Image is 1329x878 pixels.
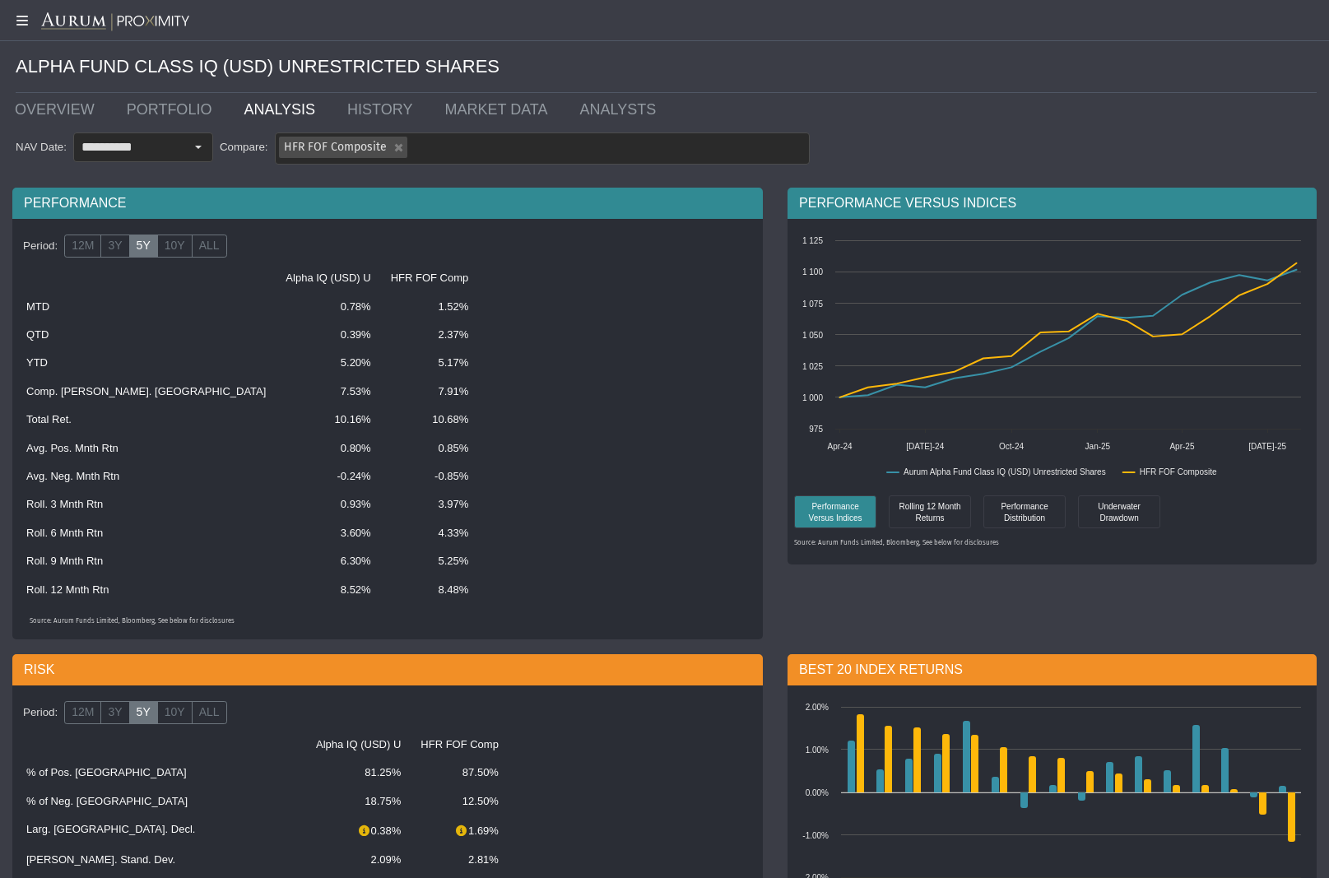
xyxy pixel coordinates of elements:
[802,300,823,309] text: 1 075
[381,264,479,292] td: HFR FOF Comp
[306,787,411,815] td: 18.75%
[12,140,73,155] div: NAV Date:
[381,406,479,434] td: 10.68%
[16,462,276,490] td: Avg. Neg. Mnth Rtn
[16,519,276,547] td: Roll. 6 Mnth Rtn
[192,235,227,258] label: ALL
[276,462,380,490] td: -0.24%
[276,378,380,406] td: 7.53%
[893,499,967,523] div: Rolling 12 Month Returns
[276,264,380,292] td: Alpha IQ (USD) U
[16,699,64,727] div: Period:
[231,93,335,126] a: ANALYSIS
[567,93,676,126] a: ANALYSTS
[276,576,380,604] td: 8.52%
[41,12,189,32] img: Aurum-Proximity%20white.svg
[16,378,276,406] td: Comp. [PERSON_NAME]. [GEOGRAPHIC_DATA]
[1085,442,1111,451] text: Jan-25
[381,349,479,377] td: 5.17%
[1248,442,1286,451] text: [DATE]-25
[100,235,129,258] label: 3Y
[788,188,1317,219] div: PERFORMANCE VERSUS INDICES
[276,519,380,547] td: 3.60%
[16,787,306,815] td: % of Neg. [GEOGRAPHIC_DATA]
[1170,442,1195,451] text: Apr-25
[889,495,971,528] div: Rolling 12 Month Returns
[381,378,479,406] td: 7.91%
[999,442,1024,451] text: Oct-24
[987,499,1062,523] div: Performance Distribution
[798,499,872,523] div: Performance Versus Indices
[276,434,380,462] td: 0.80%
[16,321,276,349] td: QTD
[306,815,411,846] td: 0.38%
[16,815,306,846] td: Larg. [GEOGRAPHIC_DATA]. Decl.
[1082,499,1156,523] div: Underwater Drawdown
[806,788,829,797] text: 0.00%
[904,467,1106,476] text: Aurum Alpha Fund Class IQ (USD) Unrestricted Shares
[2,93,114,126] a: OVERVIEW
[802,831,829,840] text: -1.00%
[802,362,823,371] text: 1 025
[381,462,479,490] td: -0.85%
[192,701,227,724] label: ALL
[213,140,275,155] div: Compare:
[794,495,876,528] div: Performance Versus Indices
[184,133,212,161] div: Select
[16,490,276,518] td: Roll. 3 Mnth Rtn
[983,495,1066,528] div: Performance Distribution
[794,539,1310,548] p: Source: Aurum Funds Limited, Bloomberg, See below for disclosures
[16,406,276,434] td: Total Ret.
[381,519,479,547] td: 4.33%
[16,846,306,874] td: [PERSON_NAME]. Stand. Dev.
[276,321,380,349] td: 0.39%
[381,293,479,321] td: 1.52%
[306,731,411,759] td: Alpha IQ (USD) U
[381,576,479,604] td: 8.48%
[157,235,193,258] label: 10Y
[16,293,276,321] td: MTD
[411,846,509,874] td: 2.81%
[12,188,763,219] div: PERFORMANCE
[114,93,232,126] a: PORTFOLIO
[809,425,823,434] text: 975
[432,93,567,126] a: MARKET DATA
[381,434,479,462] td: 0.85%
[411,731,509,759] td: HFR FOF Comp
[64,701,101,724] label: 12M
[806,703,829,712] text: 2.00%
[30,617,746,626] p: Source: Aurum Funds Limited, Bloomberg, See below for disclosures
[12,654,763,685] div: RISK
[1078,495,1160,528] div: Underwater Drawdown
[788,654,1317,685] div: BEST 20 INDEX RETURNS
[802,267,823,276] text: 1 100
[129,701,158,724] label: 5Y
[276,133,407,158] div: HFR FOF Composite
[64,235,101,258] label: 12M
[276,293,380,321] td: 0.78%
[335,93,432,126] a: HISTORY
[1140,467,1217,476] text: HFR FOF Composite
[276,547,380,575] td: 6.30%
[16,232,64,260] div: Period:
[828,442,853,451] text: Apr-24
[802,331,823,340] text: 1 050
[381,490,479,518] td: 3.97%
[157,701,193,724] label: 10Y
[275,132,810,165] dx-tag-box: HFR FOF Composite
[411,787,509,815] td: 12.50%
[306,846,411,874] td: 2.09%
[381,321,479,349] td: 2.37%
[276,349,380,377] td: 5.20%
[100,701,129,724] label: 3Y
[284,140,387,154] span: HFR FOF Composite
[129,235,158,258] label: 5Y
[16,349,276,377] td: YTD
[16,759,306,787] td: % of Pos. [GEOGRAPHIC_DATA]
[906,442,944,451] text: [DATE]-24
[16,434,276,462] td: Avg. Pos. Mnth Rtn
[802,236,823,245] text: 1 125
[16,576,276,604] td: Roll. 12 Mnth Rtn
[306,759,411,787] td: 81.25%
[16,41,1317,93] div: ALPHA FUND CLASS IQ (USD) UNRESTRICTED SHARES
